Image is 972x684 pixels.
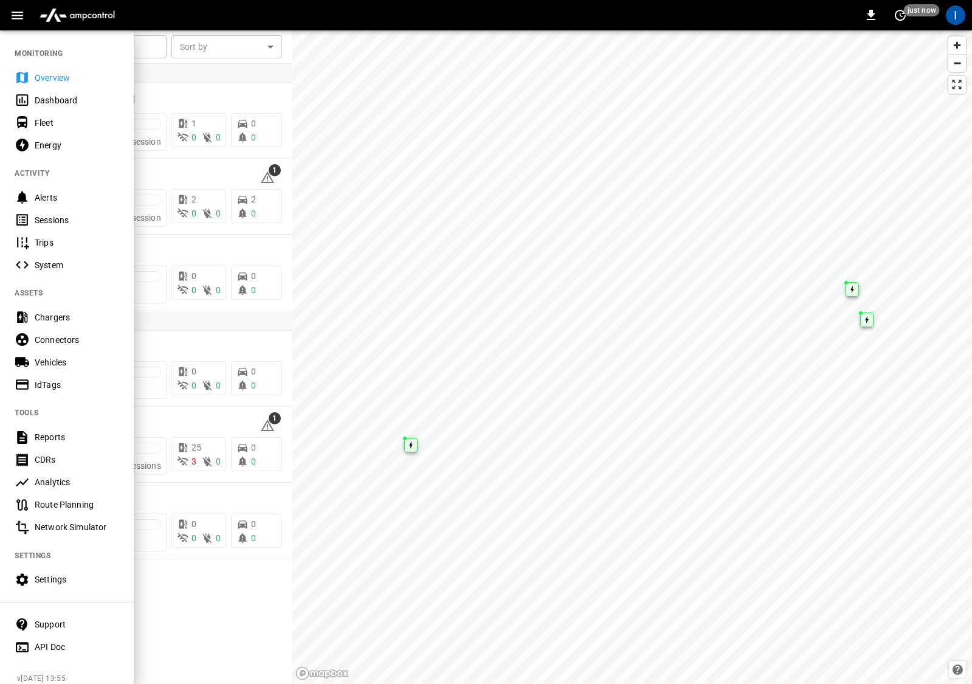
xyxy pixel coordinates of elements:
div: System [35,259,119,271]
span: just now [904,4,940,16]
div: Settings [35,573,119,586]
div: Sessions [35,214,119,226]
div: Overview [35,72,119,84]
div: Chargers [35,311,119,323]
button: set refresh interval [891,5,910,25]
div: Reports [35,431,119,443]
div: IdTags [35,379,119,391]
div: Dashboard [35,94,119,106]
div: Trips [35,237,119,249]
div: CDRs [35,454,119,466]
div: Vehicles [35,356,119,368]
div: Route Planning [35,499,119,511]
div: Energy [35,139,119,151]
div: profile-icon [946,5,965,25]
div: API Doc [35,641,119,653]
div: Fleet [35,117,119,129]
img: ampcontrol.io logo [35,4,120,27]
div: Alerts [35,192,119,204]
div: Support [35,618,119,630]
div: Network Simulator [35,521,119,533]
div: Analytics [35,476,119,488]
div: Connectors [35,334,119,346]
